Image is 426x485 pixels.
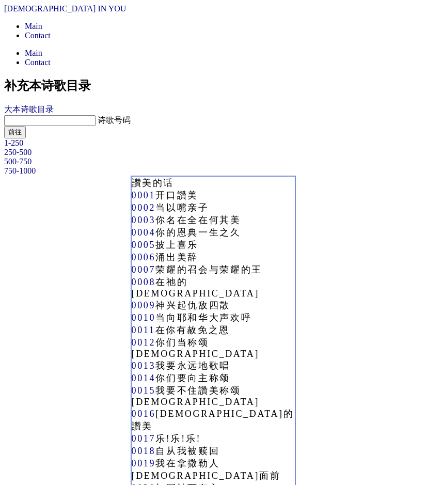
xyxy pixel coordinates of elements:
[4,166,36,175] a: 750-1000
[132,409,156,419] a: 0016
[132,312,156,323] a: 0010
[132,202,156,213] a: 0002
[132,178,175,188] a: 讚美的话
[4,148,31,157] a: 250-500
[132,277,156,287] a: 0008
[25,58,51,67] a: Contact
[25,31,51,40] a: Contact
[132,240,156,250] a: 0005
[4,157,31,166] a: 500-750
[4,126,26,138] button: 前往
[132,227,156,238] a: 0004
[132,300,156,310] a: 0009
[132,252,156,262] a: 0006
[4,4,126,13] a: [DEMOGRAPHIC_DATA] IN YOU
[132,433,156,444] a: 0017
[25,22,42,30] a: Main
[132,325,155,335] a: 0011
[132,446,156,456] a: 0018
[132,373,156,383] a: 0014
[132,215,156,225] a: 0003
[132,361,156,371] a: 0013
[132,385,156,396] a: 0015
[98,116,131,124] label: 诗歌号码
[4,138,23,147] a: 1-250
[4,77,422,94] h2: 补充本诗歌目录
[132,458,156,468] a: 0019
[132,264,156,275] a: 0007
[4,105,54,114] a: 大本诗歌目录
[132,337,156,348] a: 0012
[25,49,42,57] a: Main
[132,190,156,200] a: 0001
